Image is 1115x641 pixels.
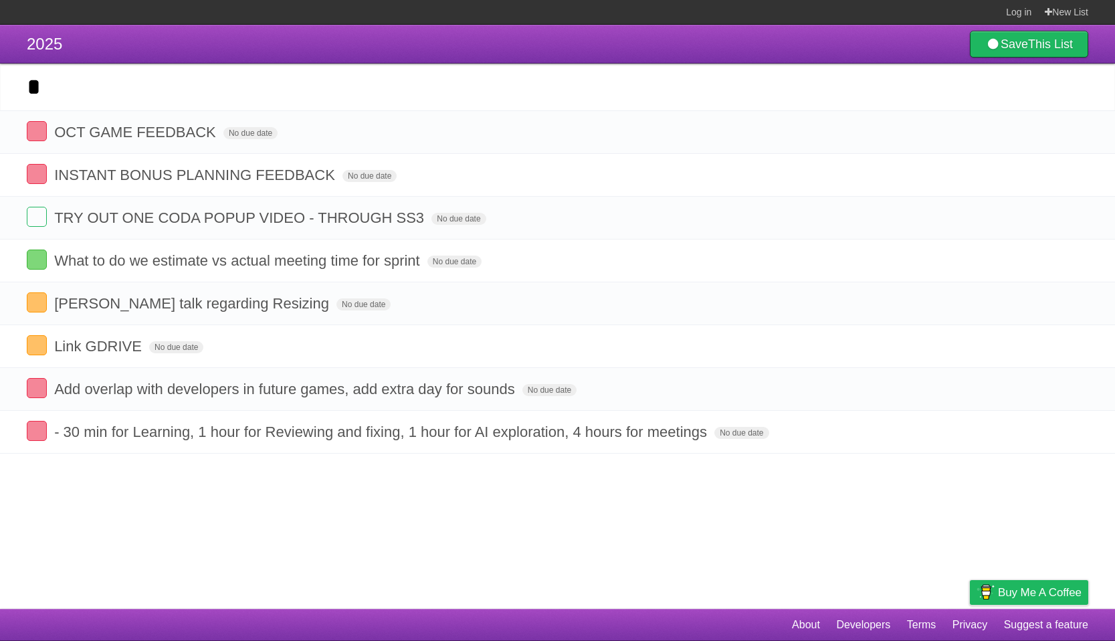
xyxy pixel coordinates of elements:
span: [PERSON_NAME] talk regarding Resizing [54,295,332,312]
span: No due date [714,427,769,439]
span: No due date [223,127,278,139]
label: Done [27,421,47,441]
a: Suggest a feature [1004,612,1088,638]
label: Done [27,378,47,398]
span: INSTANT BONUS PLANNING FEEDBACK [54,167,338,183]
a: About [792,612,820,638]
span: Buy me a coffee [998,581,1082,604]
label: Done [27,207,47,227]
a: SaveThis List [970,31,1088,58]
label: Done [27,250,47,270]
span: What to do we estimate vs actual meeting time for sprint [54,252,423,269]
span: No due date [149,341,203,353]
img: Buy me a coffee [977,581,995,604]
span: Add overlap with developers in future games, add extra day for sounds [54,381,518,397]
label: Done [27,292,47,312]
label: Done [27,164,47,184]
span: No due date [431,213,486,225]
span: No due date [427,256,482,268]
a: Terms [907,612,936,638]
label: Done [27,335,47,355]
a: Buy me a coffee [970,580,1088,605]
b: This List [1028,37,1073,51]
label: Done [27,121,47,141]
span: - 30 min for Learning, 1 hour for Reviewing and fixing, 1 hour for AI exploration, 4 hours for me... [54,424,710,440]
span: 2025 [27,35,62,53]
span: Link GDRIVE [54,338,145,355]
a: Privacy [952,612,987,638]
span: No due date [336,298,391,310]
span: No due date [522,384,577,396]
span: TRY OUT ONE CODA POPUP VIDEO - THROUGH SS3 [54,209,427,226]
a: Developers [836,612,890,638]
span: No due date [342,170,397,182]
span: OCT GAME FEEDBACK [54,124,219,141]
